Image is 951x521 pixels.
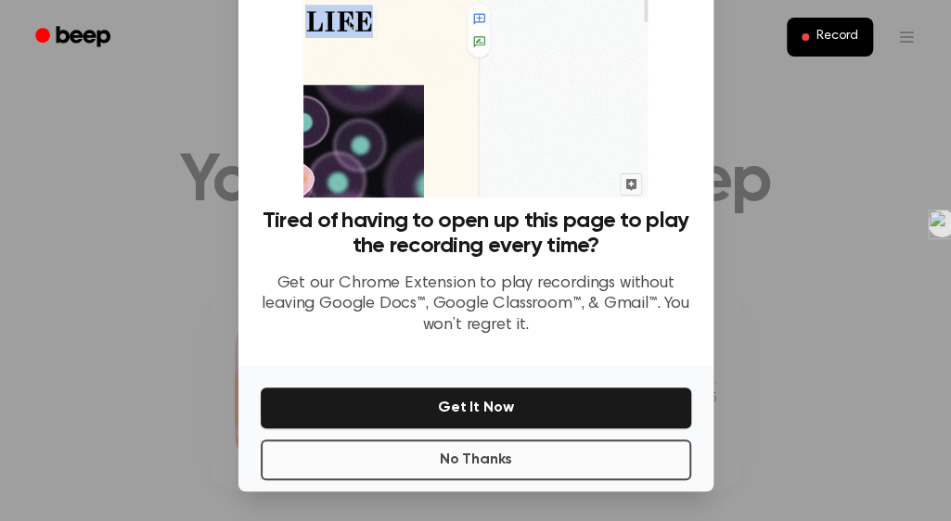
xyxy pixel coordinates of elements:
[261,439,691,480] button: No Thanks
[787,18,873,57] button: Record
[816,29,858,45] span: Record
[22,19,127,56] a: Beep
[261,273,691,337] p: Get our Chrome Extension to play recordings without leaving Google Docs™, Google Classroom™, & Gm...
[261,388,691,428] button: Get It Now
[884,15,929,59] button: Open menu
[261,209,691,259] h3: Tired of having to open up this page to play the recording every time?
